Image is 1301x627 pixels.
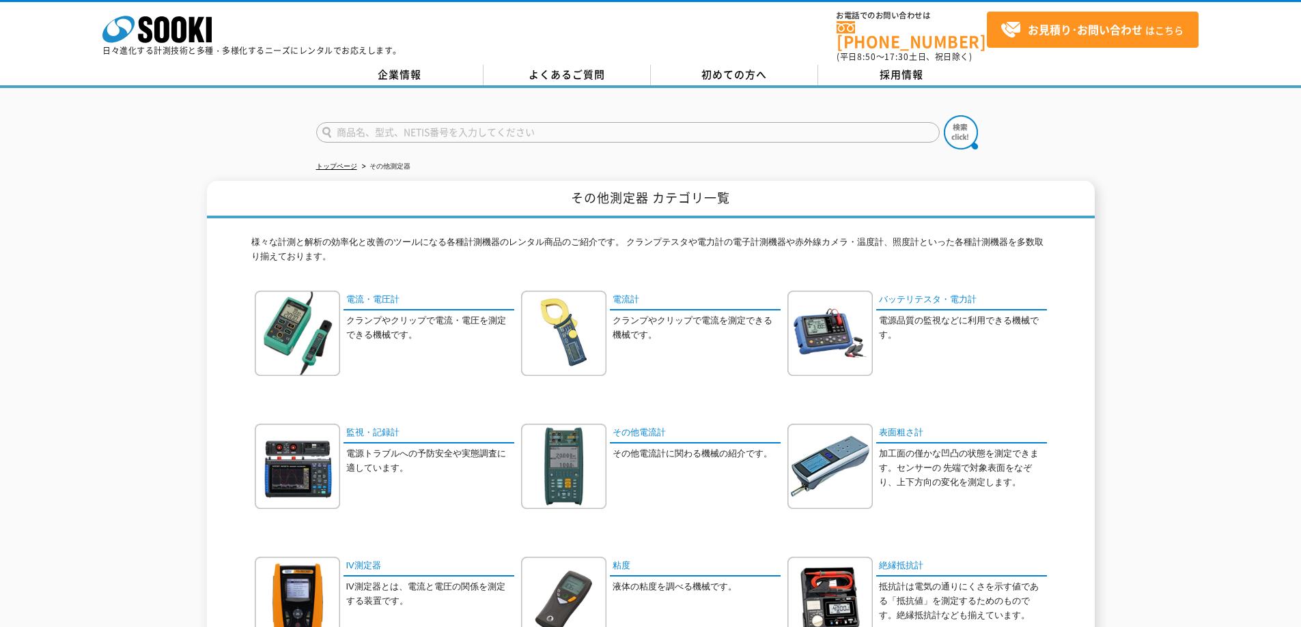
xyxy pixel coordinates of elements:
img: 監視・記録計 [255,424,340,509]
p: 様々な計測と解析の効率化と改善のツールになる各種計測機器のレンタル商品のご紹介です。 クランプテスタや電力計の電子計測機器や赤外線カメラ・温度計、照度計といった各種計測機器を多数取り揃えております。 [251,235,1050,271]
p: 抵抗計は電気の通りにくさを示す値である「抵抗値」を測定するためのものです。絶縁抵抗計なども揃えています。 [879,580,1047,622]
p: クランプやクリップで電流・電圧を測定できる機械です。 [346,314,514,342]
p: 加工面の僅かな凹凸の状態を測定できます。センサーの 先端で対象表面をなぞり、上下方向の変化を測定します。 [879,447,1047,489]
a: バッテリテスタ・電力計 [876,291,1047,310]
img: その他電流計 [521,424,606,509]
img: 電流・電圧計 [255,291,340,376]
img: 表面粗さ計 [787,424,873,509]
a: 監視・記録計 [344,424,514,443]
p: 日々進化する計測技術と多種・多様化するニーズにレンタルでお応えします。 [102,46,402,55]
span: 初めての方へ [701,67,767,82]
a: よくあるご質問 [484,65,651,85]
input: 商品名、型式、NETIS番号を入力してください [316,122,940,143]
a: 絶縁抵抗計 [876,557,1047,577]
a: 粘度 [610,557,781,577]
span: 17:30 [884,50,909,63]
a: 採用情報 [818,65,985,85]
a: トップページ [316,162,357,170]
p: その他電流計に関わる機械の紹介です。 [613,447,781,461]
span: はこちら [1001,20,1184,40]
a: IV測定器 [344,557,514,577]
a: 初めての方へ [651,65,818,85]
span: お電話でのお問い合わせは [837,12,987,20]
img: バッテリテスタ・電力計 [787,291,873,376]
img: btn_search.png [944,115,978,149]
a: 電流計 [610,291,781,310]
a: 表面粗さ計 [876,424,1047,443]
a: 企業情報 [316,65,484,85]
strong: お見積り･お問い合わせ [1028,21,1143,38]
p: クランプやクリップで電流を測定できる機械です。 [613,314,781,342]
a: 電流・電圧計 [344,291,514,310]
p: IV測定器とは、電流と電圧の関係を測定する装置です。 [346,580,514,609]
a: [PHONE_NUMBER] [837,21,987,49]
a: その他電流計 [610,424,781,443]
img: 電流計 [521,291,606,376]
span: 8:50 [857,50,876,63]
p: 電源トラブルへの予防安全や実態調査に適しています。 [346,447,514,476]
a: お見積り･お問い合わせはこちら [987,12,1199,48]
li: その他測定器 [359,160,410,174]
p: 電源品質の監視などに利用できる機械です。 [879,314,1047,342]
span: (平日 ～ 土日、祝日除く) [837,50,972,63]
h1: その他測定器 カテゴリ一覧 [207,181,1095,218]
p: 液体の粘度を調べる機械です。 [613,580,781,594]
